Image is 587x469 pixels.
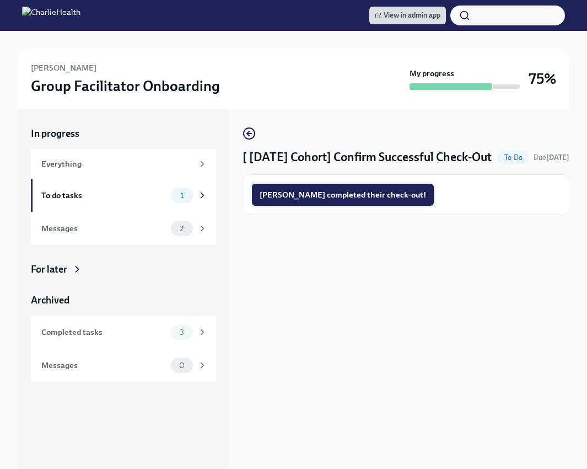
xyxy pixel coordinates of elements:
[41,222,166,234] div: Messages
[534,152,569,163] span: October 24th, 2025 09:00
[260,189,426,200] span: [PERSON_NAME] completed their check-out!
[498,153,529,162] span: To Do
[31,294,216,307] a: Archived
[31,349,216,382] a: Messages0
[375,10,440,21] span: View in admin app
[173,361,191,370] span: 0
[252,184,434,206] button: [PERSON_NAME] completed their check-out!
[31,263,216,276] a: For later
[22,7,80,24] img: CharlieHealth
[41,326,166,338] div: Completed tasks
[41,158,193,170] div: Everything
[31,263,67,276] div: For later
[31,179,216,212] a: To do tasks1
[31,76,220,96] h3: Group Facilitator Onboarding
[369,7,446,24] a: View in admin app
[546,153,569,162] strong: [DATE]
[534,153,569,162] span: Due
[410,68,454,79] strong: My progress
[173,328,191,337] span: 3
[41,359,166,371] div: Messages
[173,225,190,233] span: 2
[31,212,216,245] a: Messages2
[529,69,556,89] h3: 75%
[243,149,492,166] h4: [ [DATE] Cohort] Confirm Successful Check-Out
[31,149,216,179] a: Everything
[174,191,190,200] span: 1
[31,62,96,74] h6: [PERSON_NAME]
[31,316,216,349] a: Completed tasks3
[31,127,216,140] a: In progress
[41,189,166,201] div: To do tasks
